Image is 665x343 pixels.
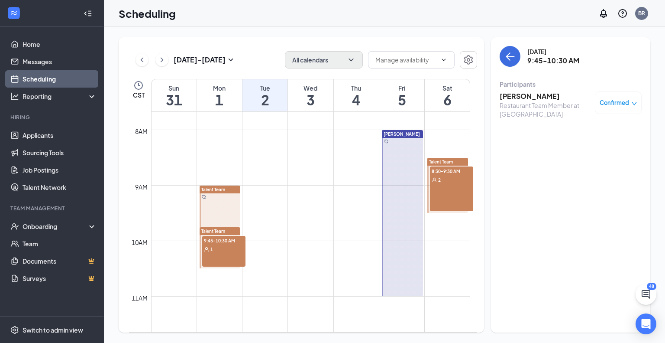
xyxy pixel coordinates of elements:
div: Hiring [10,114,95,121]
div: Tue [242,84,287,92]
svg: Sync [202,195,206,199]
div: Onboarding [23,222,89,231]
svg: ChevronDown [347,56,355,64]
a: Applicants [23,127,97,144]
svg: ChevronRight [158,55,166,65]
button: Settings [460,51,477,69]
a: Home [23,36,97,53]
svg: Clock [133,80,144,91]
h1: 4 [334,92,379,107]
svg: Sync [384,139,388,144]
button: ChatActive [636,284,656,305]
div: Sun [152,84,197,92]
div: BR [638,10,645,17]
svg: ChatActive [641,289,651,300]
svg: ChevronDown [440,56,447,63]
h1: 3 [288,92,333,107]
div: Team Management [10,205,95,212]
a: September 5, 2025 [379,79,424,111]
a: Messages [23,53,97,70]
button: ChevronRight [155,53,168,66]
svg: ChevronLeft [138,55,146,65]
div: 10am [130,238,149,247]
button: back-button [500,46,520,67]
span: Talent Team [429,159,453,164]
span: CST [133,91,145,99]
h3: [PERSON_NAME] [500,91,591,101]
h1: 1 [197,92,242,107]
div: Switch to admin view [23,326,83,334]
div: [DATE] [527,47,579,56]
div: Restaurant Team Member at [GEOGRAPHIC_DATA] [500,101,591,118]
a: DocumentsCrown [23,252,97,270]
div: Mon [197,84,242,92]
svg: ArrowLeft [505,51,515,62]
a: Scheduling [23,70,97,88]
svg: User [432,177,437,183]
a: Sourcing Tools [23,144,97,161]
svg: SmallChevronDown [226,55,236,65]
h1: Scheduling [119,6,176,21]
svg: Collapse [84,9,92,18]
button: All calendarsChevronDown [285,51,363,69]
div: Reporting [23,92,97,101]
span: 2 [438,177,441,183]
div: Wed [288,84,333,92]
svg: User [204,247,209,252]
span: 1 [210,246,213,252]
svg: Analysis [10,92,19,101]
h1: 31 [152,92,197,107]
div: Open Intercom Messenger [636,314,656,334]
span: [PERSON_NAME] [384,131,420,137]
div: 8am [133,127,149,136]
div: Sat [425,84,470,92]
div: Participants [500,80,642,88]
a: September 4, 2025 [334,79,379,111]
span: Talent Team [201,229,225,234]
a: SurveysCrown [23,270,97,287]
span: 8:30-9:30 AM [430,167,473,175]
svg: QuestionInfo [617,8,628,19]
a: September 3, 2025 [288,79,333,111]
a: September 1, 2025 [197,79,242,111]
a: Job Postings [23,161,97,179]
svg: UserCheck [10,222,19,231]
div: 11am [130,293,149,303]
a: September 6, 2025 [425,79,470,111]
a: September 2, 2025 [242,79,287,111]
div: 9am [133,182,149,192]
h1: 6 [425,92,470,107]
svg: Settings [10,326,19,334]
a: August 31, 2025 [152,79,197,111]
span: down [631,101,637,107]
h1: 5 [379,92,424,107]
span: 9:45-10:30 AM [202,236,245,245]
div: Thu [334,84,379,92]
div: Fri [379,84,424,92]
div: 48 [647,283,656,290]
input: Manage availability [375,55,437,65]
a: Talent Network [23,179,97,196]
span: Confirmed [600,98,629,107]
svg: Settings [463,55,474,65]
svg: Notifications [598,8,609,19]
h1: 2 [242,92,287,107]
h3: [DATE] - [DATE] [174,55,226,65]
span: Talent Team [201,187,225,192]
h3: 9:45-10:30 AM [527,56,579,65]
button: ChevronLeft [136,53,148,66]
svg: WorkstreamLogo [10,9,18,17]
a: Team [23,235,97,252]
